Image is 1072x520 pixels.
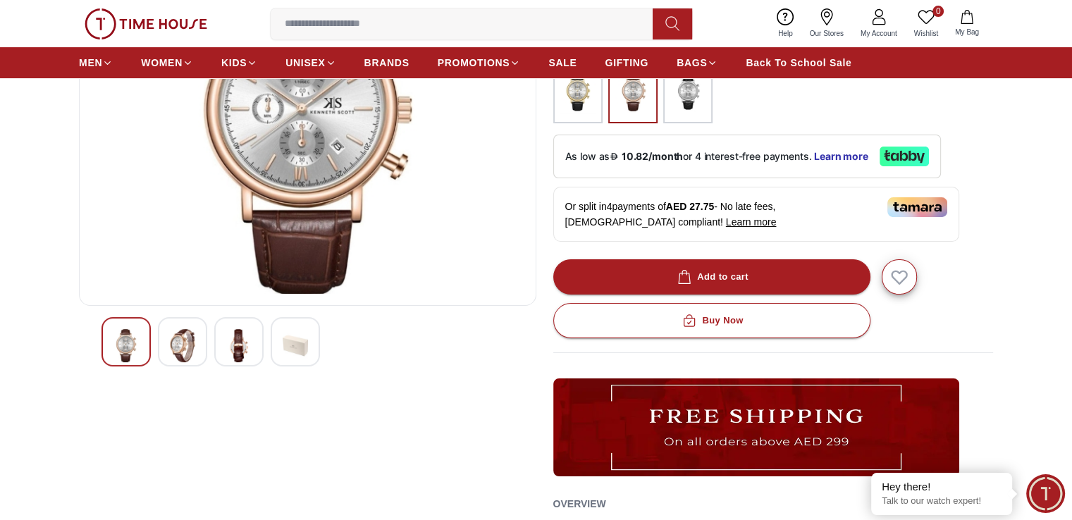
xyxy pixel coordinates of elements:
span: AED 27.75 [666,201,714,212]
img: Kenneth Scott Men's White Dial Chrono & Multi Function Watch - K23151-GLBW [283,329,308,362]
img: ... [560,69,596,117]
img: ... [670,69,706,117]
a: BRANDS [364,50,409,75]
span: 0 [932,6,944,17]
img: Tamara [887,197,947,217]
a: Help [770,6,801,42]
a: BAGS [677,50,717,75]
span: Back To School Sale [746,56,851,70]
div: Add to cart [674,269,748,285]
span: SALE [548,56,577,70]
span: GIFTING [605,56,648,70]
img: Kenneth Scott Men's White Dial Chrono & Multi Function Watch - K23151-GLBW [170,329,195,362]
a: UNISEX [285,50,335,75]
a: 0Wishlist [906,6,947,42]
button: Add to cart [553,259,870,295]
img: Kenneth Scott Men's White Dial Chrono & Multi Function Watch - K23151-GLBW [226,329,252,362]
span: Help [772,28,799,39]
span: MEN [79,56,102,70]
a: MEN [79,50,113,75]
img: ... [85,8,207,39]
span: PROMOTIONS [438,56,510,70]
img: ... [615,69,651,117]
a: GIFTING [605,50,648,75]
span: Learn more [726,216,777,228]
a: SALE [548,50,577,75]
a: PROMOTIONS [438,50,521,75]
a: Our Stores [801,6,852,42]
span: BRANDS [364,56,409,70]
a: WOMEN [141,50,193,75]
button: Buy Now [553,303,870,338]
span: My Bag [949,27,985,37]
button: My Bag [947,7,987,40]
span: UNISEX [285,56,325,70]
h2: Overview [553,493,606,514]
a: KIDS [221,50,257,75]
img: ... [553,378,959,476]
p: Talk to our watch expert! [882,495,1002,507]
div: Chat Widget [1026,474,1065,513]
div: Or split in 4 payments of - No late fees, [DEMOGRAPHIC_DATA] compliant! [553,187,959,242]
span: WOMEN [141,56,183,70]
span: KIDS [221,56,247,70]
img: Kenneth Scott Men's White Dial Chrono & Multi Function Watch - K23151-GLBW [113,329,139,362]
div: Hey there! [882,480,1002,494]
span: Wishlist [908,28,944,39]
a: Back To School Sale [746,50,851,75]
span: Our Stores [804,28,849,39]
div: Buy Now [679,313,743,329]
span: BAGS [677,56,707,70]
span: My Account [855,28,903,39]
